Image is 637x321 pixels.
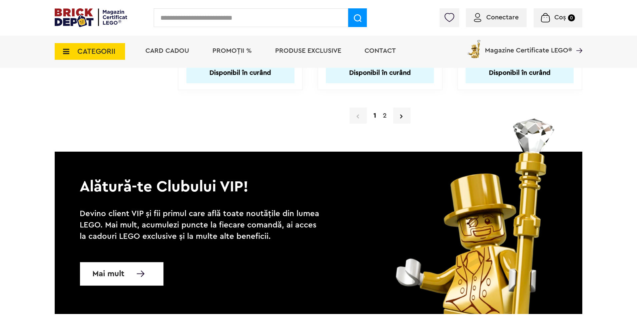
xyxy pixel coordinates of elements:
[486,14,519,21] span: Conectare
[384,118,572,314] img: vip_page_image
[77,48,115,55] span: CATEGORII
[92,271,124,277] span: Mai mult
[365,47,396,54] a: Contact
[474,14,519,21] a: Conectare
[275,47,341,54] a: Produse exclusive
[55,152,582,197] p: Alătură-te Clubului VIP!
[80,208,323,242] p: Devino client VIP și fii primul care află toate noutățile din lumea LEGO. Mai mult, acumulezi pun...
[326,62,434,83] a: Disponibil în curând
[572,38,582,45] a: Magazine Certificate LEGO®
[80,262,164,286] a: Mai mult
[370,111,380,121] strong: 1
[380,111,390,121] a: 2
[554,14,566,21] span: Coș
[212,47,252,54] a: PROMOȚII %
[485,38,572,54] span: Magazine Certificate LEGO®
[568,14,575,21] small: 0
[393,108,411,124] a: Pagina urmatoare
[145,47,189,54] a: Card Cadou
[466,62,574,83] a: Disponibil în curând
[186,62,294,83] a: Disponibil în curând
[137,271,144,277] img: Mai multe informatii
